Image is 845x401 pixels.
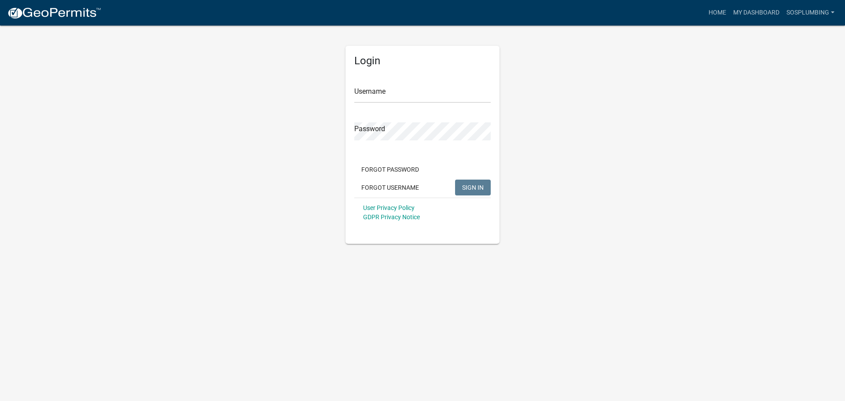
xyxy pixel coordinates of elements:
[354,162,426,177] button: Forgot Password
[354,55,491,67] h5: Login
[363,204,415,211] a: User Privacy Policy
[354,180,426,195] button: Forgot Username
[730,4,783,21] a: My Dashboard
[705,4,730,21] a: Home
[455,180,491,195] button: SIGN IN
[363,213,420,221] a: GDPR Privacy Notice
[783,4,838,21] a: SOSPLUMBING
[462,184,484,191] span: SIGN IN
